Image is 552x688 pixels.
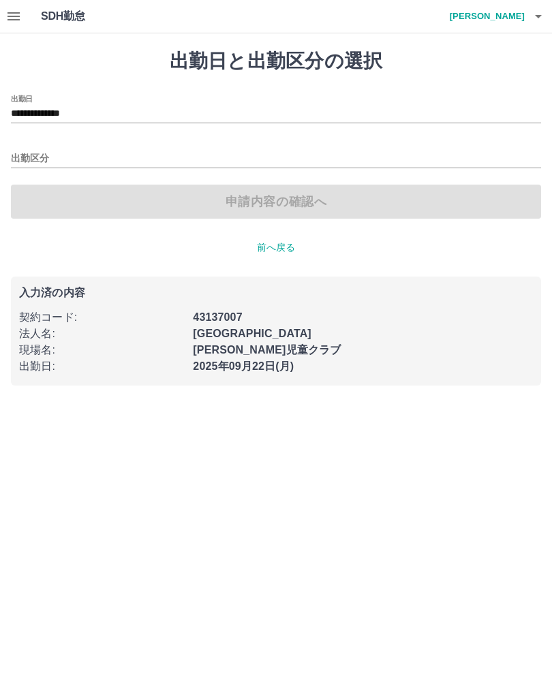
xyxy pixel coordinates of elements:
b: [GEOGRAPHIC_DATA] [193,328,311,339]
label: 出勤日 [11,93,33,104]
p: 法人名 : [19,326,185,342]
p: 入力済の内容 [19,287,533,298]
p: 現場名 : [19,342,185,358]
h1: 出勤日と出勤区分の選択 [11,50,541,73]
b: 2025年09月22日(月) [193,360,294,372]
p: 出勤日 : [19,358,185,375]
p: 前へ戻る [11,240,541,255]
b: [PERSON_NAME]児童クラブ [193,344,341,356]
b: 43137007 [193,311,242,323]
p: 契約コード : [19,309,185,326]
